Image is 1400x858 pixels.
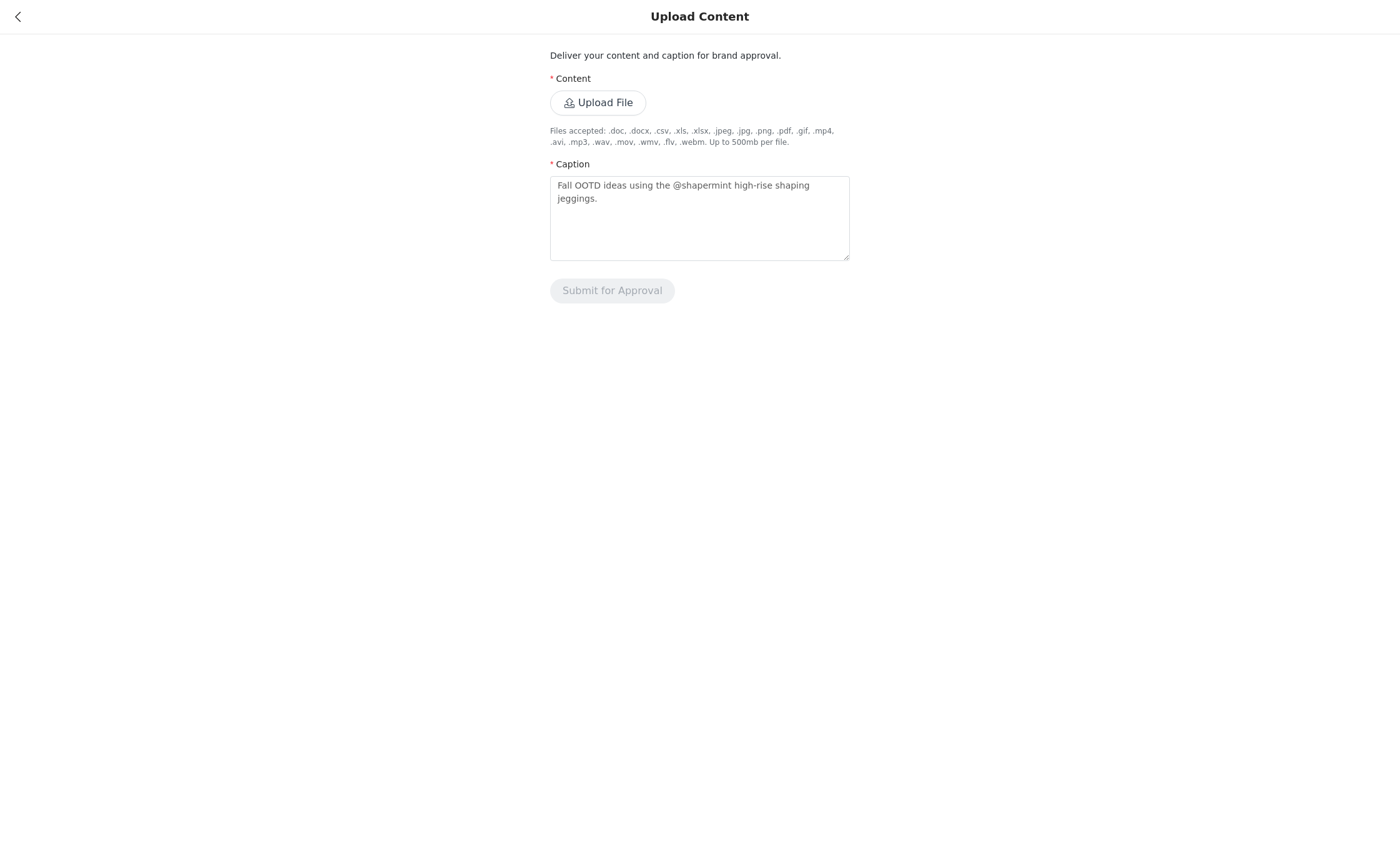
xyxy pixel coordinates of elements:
label: Caption [550,159,590,169]
button: Upload File [550,91,646,116]
span: Upload File [550,99,646,109]
button: Submit for Approval [550,279,675,303]
label: Content [550,74,591,84]
div: Upload Content [651,10,749,24]
p: Deliver your content and caption for brand approval. [550,49,850,62]
p: Files accepted: .doc, .docx, .csv, .xls, .xlsx, .jpeg, .jpg, .png, .pdf, .gif, .mp4, .avi, .mp3, ... [550,126,850,148]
